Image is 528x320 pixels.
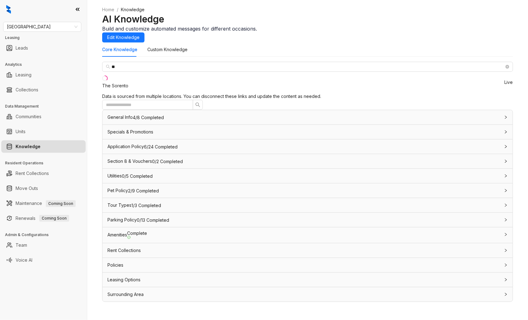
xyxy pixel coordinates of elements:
span: Coming Soon [39,215,69,222]
span: Utilities [107,173,122,178]
div: Pet Policy2/9 Completed [102,183,513,198]
span: 2/9 Completed [128,189,159,193]
div: Utilities0/5 Completed [102,169,513,183]
li: Collections [1,84,86,96]
a: Home [101,6,116,13]
span: collapsed [504,249,508,252]
span: 4/8 Completed [133,115,164,120]
div: Core Knowledge [102,46,137,53]
button: Edit Knowledge [102,32,145,42]
span: Section 8 & Vouchers [107,158,152,164]
li: Units [1,125,86,138]
div: Application Policy6/24 Completed [102,139,513,154]
span: General Info [107,114,133,120]
div: Tour Types1/3 Completed [102,198,513,212]
span: Amenities [107,232,127,237]
li: Maintenance [1,197,86,210]
a: Team [16,239,27,251]
span: Rent Collections [107,248,141,253]
span: Application Policy [107,144,144,149]
div: Leasing Options [102,273,513,287]
li: / [117,6,118,13]
span: collapsed [504,203,508,207]
a: Move Outs [16,182,38,195]
li: Leasing [1,69,86,81]
a: Units [16,125,26,138]
span: collapsed [504,159,508,163]
h3: Resident Operations [5,160,87,166]
div: Rent Collections [102,243,513,258]
span: 0/13 Completed [137,218,169,222]
div: Build and customize automated messages for different occasions. [102,25,513,32]
span: Policies [107,262,123,268]
h3: Admin & Configurations [5,232,87,238]
span: Pet Policy [107,188,128,193]
span: collapsed [504,174,508,178]
div: AmenitiesComplete [102,227,513,243]
div: Parking Policy0/13 Completed [102,213,513,227]
span: Knowledge [121,7,145,12]
span: Specials & Promotions [107,129,153,134]
span: Surrounding Area [107,292,144,297]
a: Rent Collections [16,167,49,180]
li: Knowledge [1,140,86,153]
li: Team [1,239,86,251]
span: collapsed [504,130,508,134]
span: collapsed [504,115,508,119]
h3: Data Management [5,104,87,109]
h3: Leasing [5,35,87,41]
span: collapsed [504,218,508,222]
span: collapsed [504,189,508,192]
h3: Analytics [5,62,87,67]
span: collapsed [504,263,508,267]
li: Renewals [1,212,86,225]
span: close-circle [506,65,509,69]
li: Move Outs [1,182,86,195]
h2: AI Knowledge [102,13,513,25]
div: The Sorento [102,82,128,89]
div: Custom Knowledge [147,46,188,53]
a: Voice AI [16,254,32,266]
span: collapsed [504,233,508,236]
span: Complete [127,231,147,239]
li: Communities [1,110,86,123]
span: collapsed [504,145,508,148]
span: collapsed [504,278,508,282]
div: Section 8 & Vouchers0/2 Completed [102,154,513,168]
span: search [106,65,110,69]
span: 1/3 Completed [131,203,161,208]
span: Coming Soon [46,200,76,207]
span: search [195,102,200,107]
div: Data is sourced from multiple locations. You can disconnect these links and update the content as... [102,93,513,100]
img: logo [6,5,11,14]
a: RenewalsComing Soon [16,212,69,225]
span: 0/2 Completed [152,159,183,164]
span: 6/24 Completed [144,145,178,149]
li: Voice AI [1,254,86,266]
li: Rent Collections [1,167,86,180]
a: Knowledge [16,140,40,153]
span: collapsed [504,293,508,296]
a: Collections [16,84,38,96]
span: Live [505,80,513,85]
span: Edit Knowledge [107,34,140,41]
a: Leasing [16,69,31,81]
li: Leads [1,42,86,54]
div: Surrounding Area [102,287,513,302]
a: Communities [16,110,41,123]
a: Leads [16,42,28,54]
span: Parking Policy [107,217,137,222]
span: 0/5 Completed [122,174,153,178]
div: General Info4/8 Completed [102,110,513,124]
span: Tour Types [107,202,131,208]
div: Specials & Promotions [102,125,513,139]
div: Policies [102,258,513,272]
span: Fairfield [7,22,78,32]
span: Leasing Options [107,277,140,282]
